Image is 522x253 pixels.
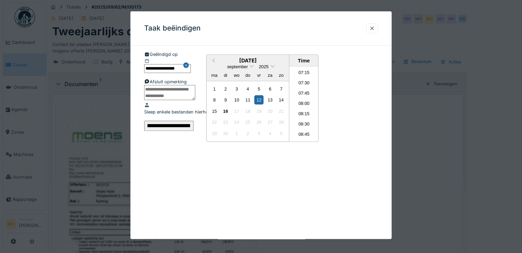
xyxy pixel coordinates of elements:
div: Not available woensdag 24 september 2025 [232,118,241,127]
div: Not available vrijdag 26 september 2025 [254,118,264,127]
div: Afsluit opmerking [144,79,378,85]
div: Geëindigd op [144,51,378,58]
span: september [227,64,248,69]
div: zondag [277,71,286,80]
div: Not available zaterdag 27 september 2025 [265,118,275,127]
li: 08:15 [289,109,318,120]
li: 08:45 [289,130,318,140]
h2: [DATE] [207,58,289,64]
div: donderdag [243,71,252,80]
h3: Taak beëindigen [144,24,201,33]
div: Not available zaterdag 4 oktober 2025 [265,129,275,138]
div: Choose donderdag 4 september 2025 [243,84,252,93]
div: Choose woensdag 3 september 2025 [232,84,241,93]
div: Choose dinsdag 2 september 2025 [221,84,230,93]
div: Not available maandag 22 september 2025 [210,118,219,127]
div: Choose woensdag 10 september 2025 [232,95,241,105]
button: Previous Month [207,56,218,67]
div: Not available maandag 29 september 2025 [210,129,219,138]
li: 08:30 [289,120,318,130]
div: Choose dinsdag 16 september 2025 [221,106,230,116]
li: 08:00 [289,99,318,109]
div: Choose zaterdag 6 september 2025 [265,84,275,93]
li: 09:00 [289,140,318,150]
div: Time [291,58,316,63]
div: Not available woensdag 1 oktober 2025 [232,129,241,138]
div: Choose zondag 7 september 2025 [277,84,286,93]
div: Not available zondag 21 september 2025 [277,106,286,116]
div: Not available donderdag 25 september 2025 [243,118,252,127]
ul: Time [289,67,318,142]
div: Not available donderdag 2 oktober 2025 [243,129,252,138]
div: Not available zondag 5 oktober 2025 [277,129,286,138]
div: Choose maandag 1 september 2025 [210,84,219,93]
div: Month september, 2025 [209,83,287,139]
div: Not available dinsdag 30 september 2025 [221,129,230,138]
div: Choose zondag 14 september 2025 [277,95,286,105]
div: Not available vrijdag 19 september 2025 [254,106,264,116]
div: maandag [210,71,219,80]
div: Choose dinsdag 9 september 2025 [221,95,230,105]
div: Choose vrijdag 5 september 2025 [254,84,264,93]
li: 07:15 [289,68,318,79]
div: Choose vrijdag 12 september 2025 [254,95,264,105]
div: dinsdag [221,71,230,80]
div: Choose zaterdag 13 september 2025 [265,95,275,105]
div: woensdag [232,71,241,80]
div: Not available zaterdag 20 september 2025 [265,106,275,116]
div: Not available vrijdag 3 oktober 2025 [254,129,264,138]
span: 2025 [259,64,268,69]
button: Close [183,58,191,73]
div: Choose maandag 15 september 2025 [210,106,219,116]
li: 07:45 [289,89,318,99]
div: Not available woensdag 17 september 2025 [232,106,241,116]
div: Not available dinsdag 23 september 2025 [221,118,230,127]
div: Choose maandag 8 september 2025 [210,95,219,105]
div: Not available zondag 28 september 2025 [277,118,286,127]
div: vrijdag [254,71,264,80]
div: Choose donderdag 11 september 2025 [243,95,252,105]
p: Sleep enkele bestanden hierheen of klik om bestanden te selecteren [144,109,378,115]
div: zaterdag [265,71,275,80]
div: Not available donderdag 18 september 2025 [243,106,252,116]
li: 07:30 [289,79,318,89]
